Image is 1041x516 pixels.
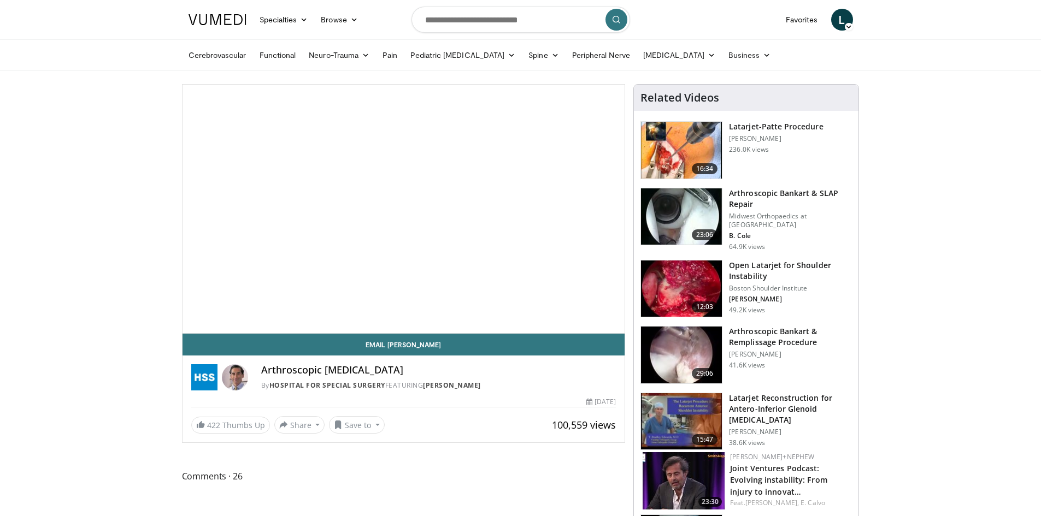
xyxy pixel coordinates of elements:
[376,44,404,66] a: Pain
[729,121,823,132] h3: Latarjet-Patte Procedure
[729,326,852,348] h3: Arthroscopic Bankart & Remplissage Procedure
[643,452,725,509] a: 23:30
[261,364,616,376] h4: Arthroscopic [MEDICAL_DATA]
[641,188,722,245] img: cole_0_3.png.150x105_q85_crop-smart_upscale.jpg
[692,301,718,312] span: 12:03
[423,381,481,390] a: [PERSON_NAME]
[269,381,385,390] a: Hospital for Special Surgery
[640,188,852,251] a: 23:06 Arthroscopic Bankart & SLAP Repair Midwest Orthopaedics at [GEOGRAPHIC_DATA] B. Cole 64.9K ...
[640,393,852,450] a: 15:47 Latarjet Reconstruction for Antero-Inferior Glenoid [MEDICAL_DATA] [PERSON_NAME] 38.6K views
[641,260,722,317] img: 944938_3.png.150x105_q85_crop-smart_upscale.jpg
[692,229,718,240] span: 23:06
[729,188,852,210] h3: Arthroscopic Bankart & SLAP Repair
[640,121,852,179] a: 16:34 Latarjet-Patte Procedure [PERSON_NAME] 236.0K views
[183,85,625,334] video-js: Video Player
[586,397,616,407] div: [DATE]
[329,416,385,434] button: Save to
[698,497,722,507] span: 23:30
[729,212,852,229] p: Midwest Orthopaedics at [GEOGRAPHIC_DATA]
[729,134,823,143] p: [PERSON_NAME]
[566,44,637,66] a: Peripheral Nerve
[729,232,852,240] p: B. Cole
[641,327,722,383] img: wolf_3.png.150x105_q85_crop-smart_upscale.jpg
[729,393,852,425] h3: Latarjet Reconstruction for Antero-Inferior Glenoid [MEDICAL_DATA]
[189,14,246,25] img: VuMedi Logo
[411,7,630,33] input: Search topics, interventions
[182,469,626,483] span: Comments 26
[637,44,722,66] a: [MEDICAL_DATA]
[831,9,853,31] a: L
[253,9,315,31] a: Specialties
[722,44,778,66] a: Business
[729,428,852,436] p: [PERSON_NAME]
[692,368,718,379] span: 29:06
[729,284,852,293] p: Boston Shoulder Institute
[641,393,722,450] img: 38708_0000_3.png.150x105_q85_crop-smart_upscale.jpg
[730,452,814,461] a: [PERSON_NAME]+Nephew
[261,381,616,390] div: By FEATURING
[729,350,852,359] p: [PERSON_NAME]
[640,91,719,104] h4: Related Videos
[729,306,765,315] p: 49.2K views
[314,9,364,31] a: Browse
[643,452,725,509] img: 68d4790e-0872-429d-9d74-59e6247d6199.150x105_q85_crop-smart_upscale.jpg
[253,44,303,66] a: Functional
[222,364,248,390] img: Avatar
[692,434,718,445] span: 15:47
[729,361,765,370] p: 41.6K views
[183,334,625,355] a: Email [PERSON_NAME]
[191,417,270,434] a: 422 Thumbs Up
[182,44,253,66] a: Cerebrovascular
[640,326,852,384] a: 29:06 Arthroscopic Bankart & Remplissage Procedure [PERSON_NAME] 41.6K views
[779,9,825,31] a: Favorites
[729,260,852,282] h3: Open Latarjet for Shoulder Instability
[640,260,852,318] a: 12:03 Open Latarjet for Shoulder Instability Boston Shoulder Institute [PERSON_NAME] 49.2K views
[801,498,825,507] a: E. Calvo
[729,295,852,304] p: [PERSON_NAME]
[729,242,765,251] p: 64.9K views
[730,498,850,508] div: Feat.
[729,438,765,447] p: 38.6K views
[552,418,616,431] span: 100,559 views
[692,163,718,174] span: 16:34
[745,498,799,507] a: [PERSON_NAME],
[191,364,217,390] img: Hospital for Special Surgery
[404,44,522,66] a: Pediatric [MEDICAL_DATA]
[302,44,376,66] a: Neuro-Trauma
[641,122,722,179] img: 617583_3.png.150x105_q85_crop-smart_upscale.jpg
[729,145,769,154] p: 236.0K views
[207,420,220,430] span: 422
[274,416,325,434] button: Share
[522,44,565,66] a: Spine
[730,463,827,496] a: Joint Ventures Podcast: Evolving instability: From injury to innovat…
